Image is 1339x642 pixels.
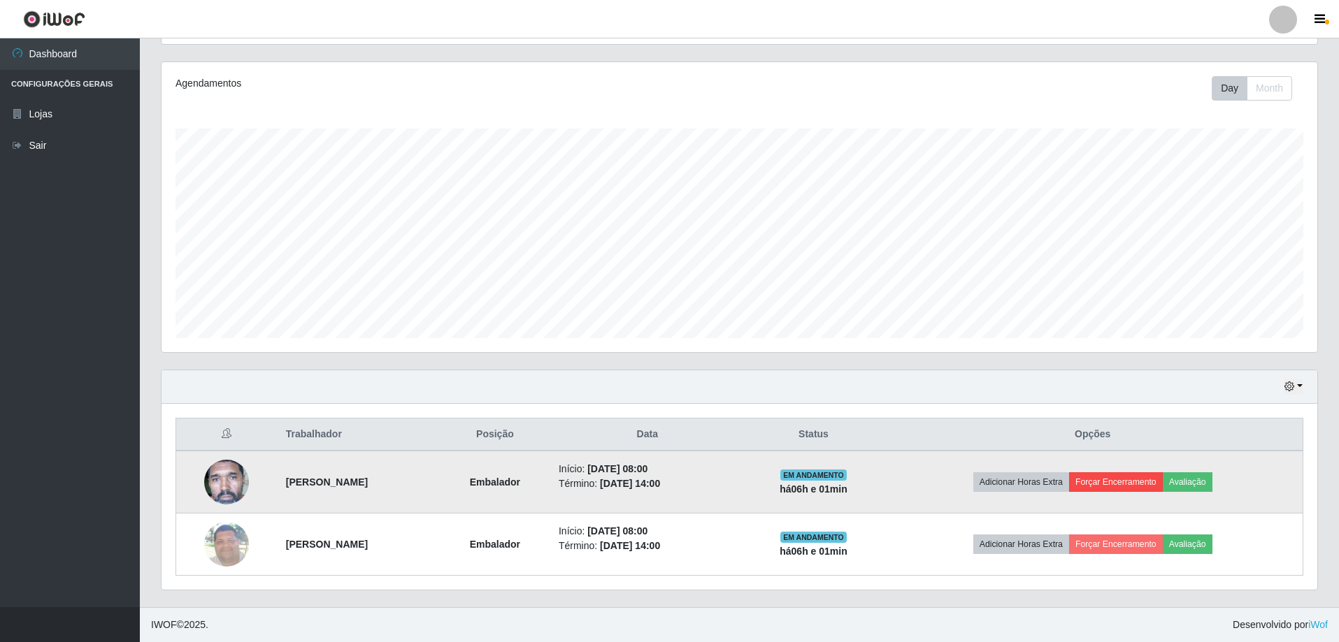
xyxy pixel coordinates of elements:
[780,483,847,495] strong: há 06 h e 01 min
[1212,76,1292,101] div: First group
[1212,76,1247,101] button: Day
[559,524,736,539] li: Início:
[780,546,847,557] strong: há 06 h e 01 min
[600,478,660,489] time: [DATE] 14:00
[1069,472,1163,492] button: Forçar Encerramento
[286,539,368,550] strong: [PERSON_NAME]
[559,476,736,491] li: Término:
[587,525,647,537] time: [DATE] 08:00
[1069,534,1163,554] button: Forçar Encerramento
[1212,76,1303,101] div: Toolbar with button groups
[587,463,647,474] time: [DATE] 08:00
[1247,76,1292,101] button: Month
[1163,472,1212,492] button: Avaliação
[470,539,520,550] strong: Embalador
[1233,618,1328,632] span: Desenvolvido por
[286,476,368,488] strong: [PERSON_NAME]
[559,539,736,553] li: Término:
[278,418,440,451] th: Trabalhador
[745,418,883,451] th: Status
[204,514,249,574] img: 1697490161329.jpeg
[600,540,660,551] time: [DATE] 14:00
[973,472,1069,492] button: Adicionar Horas Extra
[23,10,85,28] img: CoreUI Logo
[440,418,550,451] th: Posição
[470,476,520,488] strong: Embalador
[151,618,208,632] span: © 2025 .
[882,418,1303,451] th: Opções
[204,436,249,528] img: 1672757471679.jpeg
[559,462,736,476] li: Início:
[973,534,1069,554] button: Adicionar Horas Extra
[550,418,745,451] th: Data
[151,619,177,630] span: IWOF
[780,469,847,481] span: EM ANDAMENTO
[176,76,633,91] div: Agendamentos
[1163,534,1212,554] button: Avaliação
[1308,619,1328,630] a: iWof
[780,532,847,543] span: EM ANDAMENTO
